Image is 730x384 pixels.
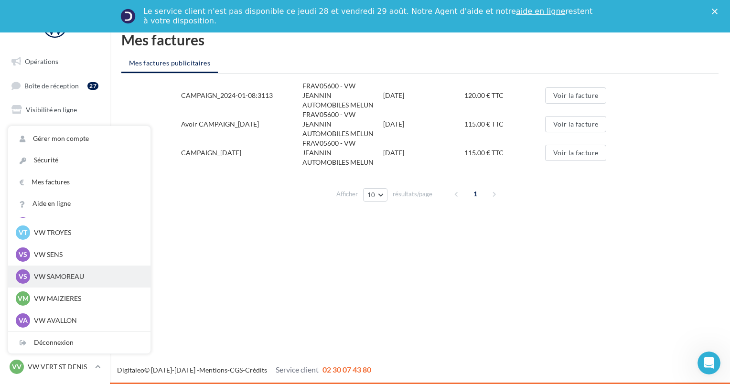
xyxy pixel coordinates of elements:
div: Déconnexion [8,332,150,353]
div: 115.00 € TTC [464,148,545,158]
div: [DATE] [383,119,464,129]
div: Avoir CAMPAIGN_[DATE] [181,119,302,129]
a: aide en ligne [516,7,565,16]
img: Profile image for Service-Client [120,9,136,24]
span: © [DATE]-[DATE] - - - [117,366,371,374]
span: VA [19,316,28,325]
button: Voir la facture [545,116,606,132]
div: CAMPAIGN_2024-01-08:3113 [181,91,302,100]
a: Gérer mon compte [8,128,150,149]
a: CGS [230,366,243,374]
span: VT [19,228,27,237]
a: Digitaleo [117,366,144,374]
span: VM [18,294,29,303]
p: VW TROYES [34,228,139,237]
div: [DATE] [383,148,464,158]
a: Sécurité [8,149,150,171]
span: Visibilité en ligne [26,106,77,114]
span: VV [12,362,21,372]
div: CAMPAIGN_[DATE] [181,148,302,158]
span: Boîte de réception [24,81,79,89]
span: Service client [276,365,319,374]
button: Voir la facture [545,145,606,161]
a: Calendrier [6,195,104,215]
div: 115.00 € TTC [464,119,545,129]
h1: Mes factures [121,32,719,47]
span: 10 [367,191,376,199]
a: Campagnes DataOnDemand [6,250,104,278]
span: résultats/page [393,190,432,199]
a: VV VW VERT ST DENIS [8,358,102,376]
div: 27 [87,82,98,90]
a: Campagnes [6,124,104,144]
p: VW SENS [34,250,139,259]
a: Visibilité en ligne [6,100,104,120]
p: VW SAMOREAU [34,272,139,281]
div: FRAV05600 - VW JEANNIN AUTOMOBILES MELUN [302,110,383,139]
button: Voir la facture [545,87,606,104]
span: VS [19,250,27,259]
div: [DATE] [383,91,464,100]
button: 10 [363,188,387,202]
a: Opérations [6,52,104,72]
p: VW MAIZIERES [34,294,139,303]
iframe: Intercom live chat [698,352,720,374]
span: VS [19,272,27,281]
a: Aide en ligne [8,193,150,214]
a: Médiathèque [6,171,104,191]
div: Fermer [712,9,721,14]
p: VW AVALLON [34,316,139,325]
a: Crédits [245,366,267,374]
span: Opérations [25,57,58,65]
a: Contacts [6,148,104,168]
a: Mentions [199,366,227,374]
div: FRAV05600 - VW JEANNIN AUTOMOBILES MELUN [302,81,383,110]
a: PLV et print personnalisable [6,219,104,247]
a: Mes factures [8,171,150,193]
div: FRAV05600 - VW JEANNIN AUTOMOBILES MELUN [302,139,383,167]
div: Le service client n'est pas disponible ce jeudi 28 et vendredi 29 août. Notre Agent d'aide et not... [143,7,594,26]
span: Afficher [336,190,358,199]
div: 120.00 € TTC [464,91,545,100]
span: 1 [468,186,483,202]
p: VW VERT ST DENIS [28,362,91,372]
span: 02 30 07 43 80 [322,365,371,374]
a: Boîte de réception27 [6,75,104,96]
